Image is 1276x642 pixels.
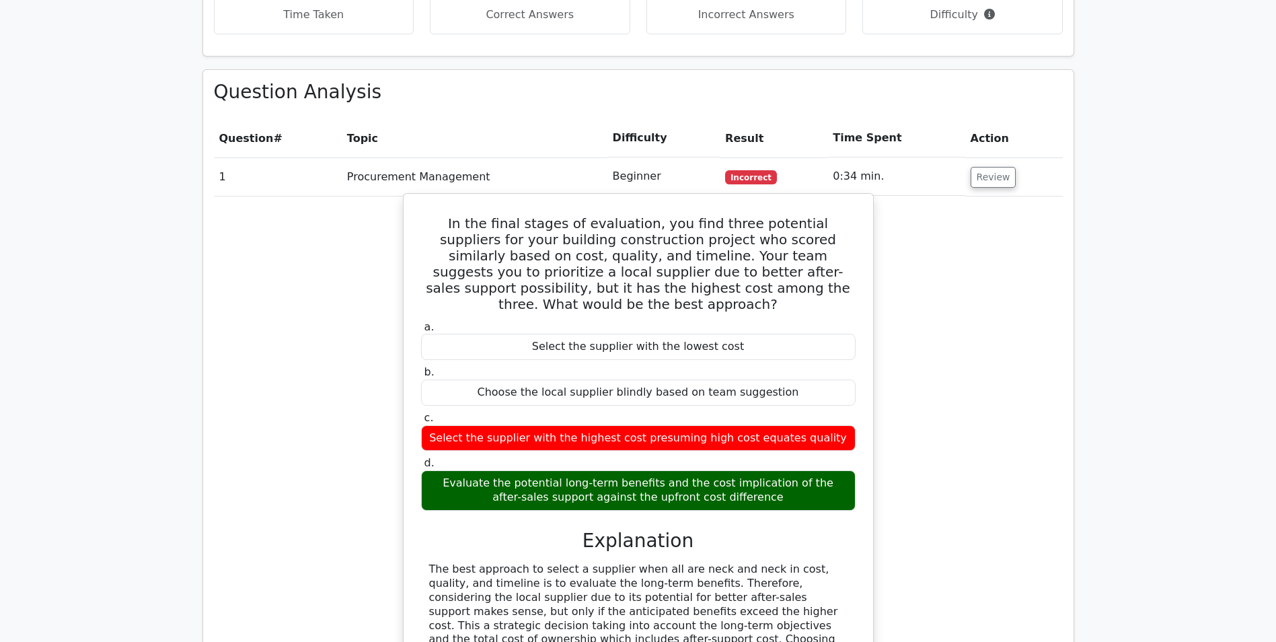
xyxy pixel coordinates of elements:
[420,215,857,312] h5: In the final stages of evaluation, you find three potential suppliers for your building construct...
[225,7,403,23] p: Time Taken
[214,81,1063,104] h3: Question Analysis
[424,456,435,469] span: d.
[424,411,434,424] span: c.
[424,365,435,378] span: b.
[827,157,965,196] td: 0:34 min.
[725,170,777,184] span: Incorrect
[607,157,720,196] td: Beginner
[971,167,1016,188] button: Review
[827,119,965,157] th: Time Spent
[214,119,342,157] th: #
[874,7,1051,23] p: Difficulty
[219,132,274,145] span: Question
[421,470,856,511] div: Evaluate the potential long-term benefits and the cost implication of the after-sales support aga...
[429,530,848,552] h3: Explanation
[720,119,827,157] th: Result
[607,119,720,157] th: Difficulty
[421,425,856,452] div: Select the supplier with the highest cost presuming high cost equates quality
[965,119,1063,157] th: Action
[342,157,607,196] td: Procurement Management
[658,7,835,23] p: Incorrect Answers
[441,7,619,23] p: Correct Answers
[214,157,342,196] td: 1
[421,380,856,406] div: Choose the local supplier blindly based on team suggestion
[421,334,856,360] div: Select the supplier with the lowest cost
[342,119,607,157] th: Topic
[424,320,435,333] span: a.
